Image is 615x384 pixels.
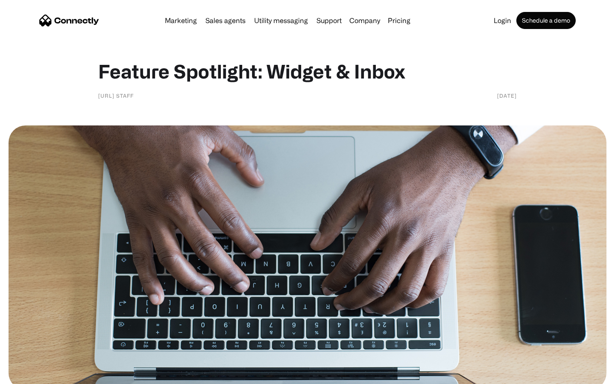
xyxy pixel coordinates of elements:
a: Marketing [161,17,200,24]
a: Schedule a demo [516,12,576,29]
a: Pricing [384,17,414,24]
div: Company [349,15,380,26]
a: Utility messaging [251,17,311,24]
a: Login [490,17,515,24]
div: [DATE] [497,91,517,100]
a: Sales agents [202,17,249,24]
a: Support [313,17,345,24]
ul: Language list [17,369,51,381]
aside: Language selected: English [9,369,51,381]
div: [URL] staff [98,91,134,100]
h1: Feature Spotlight: Widget & Inbox [98,60,517,83]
